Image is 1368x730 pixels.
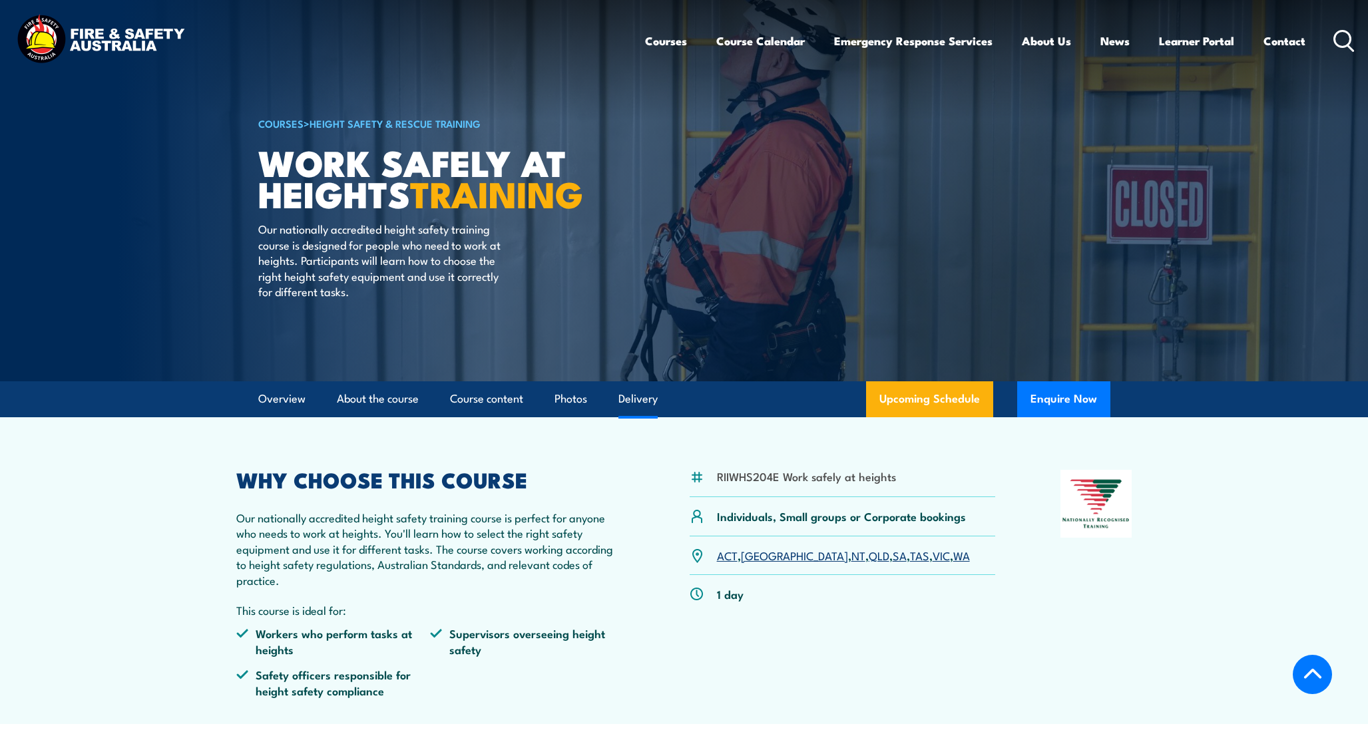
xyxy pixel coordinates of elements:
[717,548,970,563] p: , , , , , , ,
[236,602,625,618] p: This course is ideal for:
[866,381,993,417] a: Upcoming Schedule
[893,547,907,563] a: SA
[337,381,419,417] a: About the course
[1017,381,1110,417] button: Enquire Now
[236,470,625,488] h2: WHY CHOOSE THIS COURSE
[450,381,523,417] a: Course content
[717,508,966,524] p: Individuals, Small groups or Corporate bookings
[717,586,744,602] p: 1 day
[410,165,583,220] strong: TRAINING
[310,116,481,130] a: Height Safety & Rescue Training
[1060,470,1132,538] img: Nationally Recognised Training logo.
[1022,23,1071,59] a: About Us
[717,468,896,484] li: RIIWHS204E Work safely at heights
[1159,23,1234,59] a: Learner Portal
[645,23,687,59] a: Courses
[869,547,889,563] a: QLD
[236,626,431,657] li: Workers who perform tasks at heights
[716,23,805,59] a: Course Calendar
[851,547,865,563] a: NT
[236,667,431,698] li: Safety officers responsible for height safety compliance
[555,381,587,417] a: Photos
[1100,23,1130,59] a: News
[258,381,306,417] a: Overview
[910,547,929,563] a: TAS
[1263,23,1305,59] a: Contact
[258,146,587,208] h1: Work Safely at Heights
[236,510,625,588] p: Our nationally accredited height safety training course is perfect for anyone who needs to work a...
[618,381,658,417] a: Delivery
[258,221,501,299] p: Our nationally accredited height safety training course is designed for people who need to work a...
[717,547,738,563] a: ACT
[430,626,624,657] li: Supervisors overseeing height safety
[258,115,587,131] h6: >
[834,23,993,59] a: Emergency Response Services
[933,547,950,563] a: VIC
[741,547,848,563] a: [GEOGRAPHIC_DATA]
[953,547,970,563] a: WA
[258,116,304,130] a: COURSES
